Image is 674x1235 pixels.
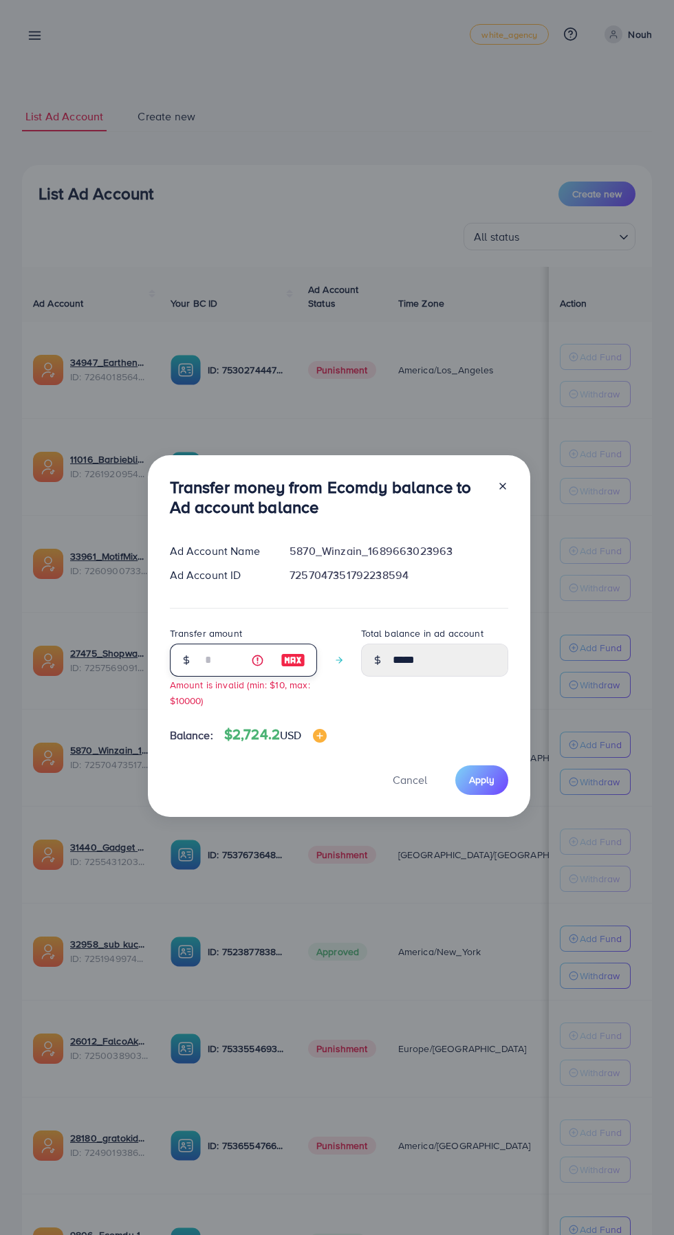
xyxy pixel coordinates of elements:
[469,773,494,787] span: Apply
[170,477,486,517] h3: Transfer money from Ecomdy balance to Ad account balance
[376,765,444,795] button: Cancel
[159,567,279,583] div: Ad Account ID
[393,772,427,787] span: Cancel
[313,729,327,743] img: image
[361,626,483,640] label: Total balance in ad account
[159,543,279,559] div: Ad Account Name
[455,765,508,795] button: Apply
[170,626,242,640] label: Transfer amount
[170,678,310,707] small: Amount is invalid (min: $10, max: $10000)
[280,728,301,743] span: USD
[281,652,305,668] img: image
[224,726,327,743] h4: $2,724.2
[279,543,519,559] div: 5870_Winzain_1689663023963
[170,728,213,743] span: Balance:
[279,567,519,583] div: 7257047351792238594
